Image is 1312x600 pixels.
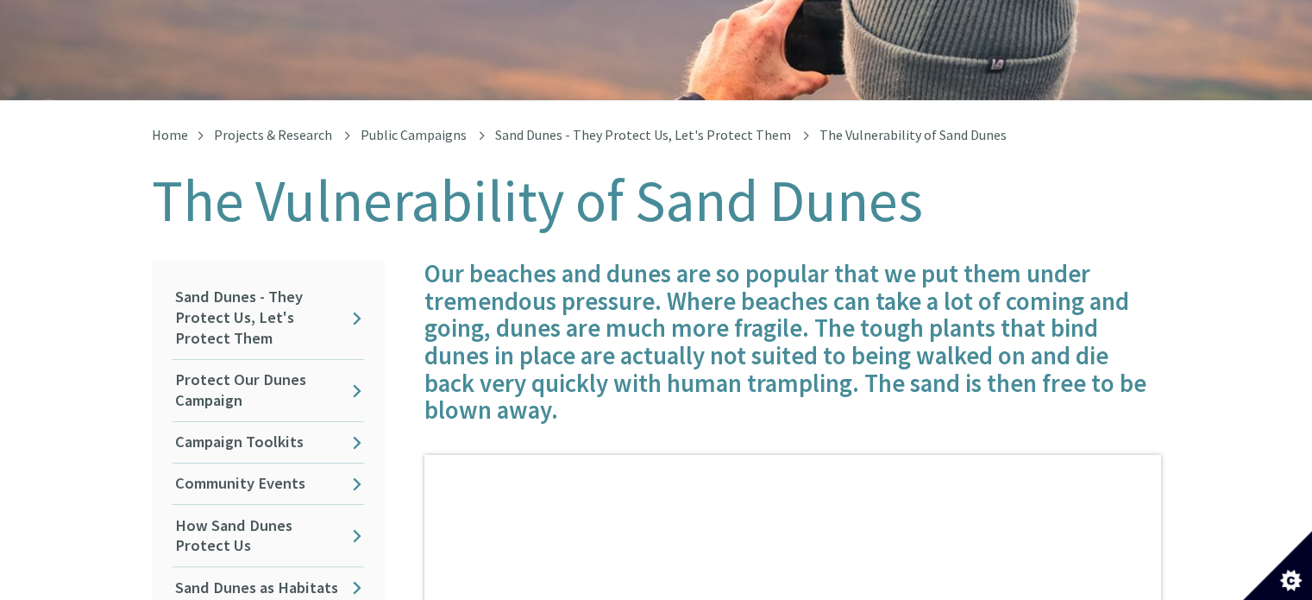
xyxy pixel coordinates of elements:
a: Projects & Research [214,126,332,143]
a: Campaign Toolkits [173,422,364,463]
a: Protect Our Dunes Campaign [173,360,364,421]
a: Sand Dunes - They Protect Us, Let's Protect Them [495,126,791,143]
a: Community Events [173,464,364,504]
span: The Vulnerability of Sand Dunes [819,126,1007,143]
a: How Sand Dunes Protect Us [173,505,364,566]
button: Set cookie preferences [1243,531,1312,600]
a: Public Campaigns [361,126,467,143]
h4: Our beaches and dunes are so popular that we put them under tremendous pressure. Where beaches ca... [424,261,1161,425]
a: Home [152,126,188,143]
a: Sand Dunes - They Protect Us, Let's Protect Them [173,277,364,359]
h1: The Vulnerability of Sand Dunes [152,169,1161,233]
